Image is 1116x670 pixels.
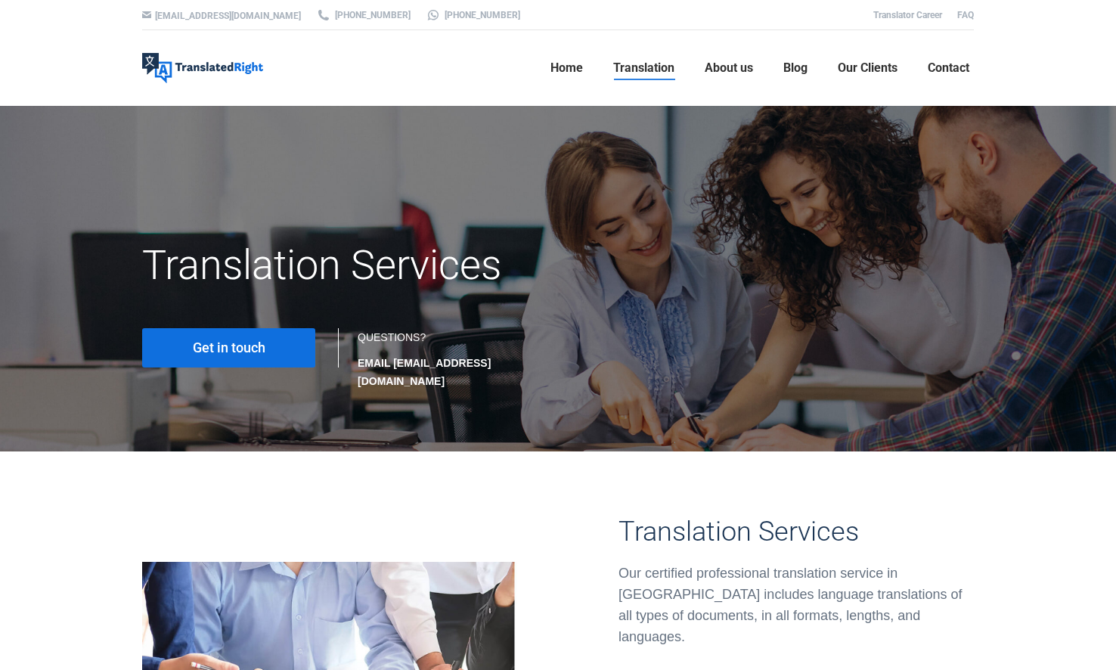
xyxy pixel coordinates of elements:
a: Translator Career [873,10,942,20]
a: FAQ [957,10,974,20]
span: Contact [928,60,969,76]
strong: EMAIL [EMAIL_ADDRESS][DOMAIN_NAME] [358,357,491,387]
span: Translation [613,60,674,76]
a: Home [546,44,587,92]
span: Our Clients [838,60,897,76]
a: Contact [923,44,974,92]
span: Home [550,60,583,76]
a: [PHONE_NUMBER] [426,8,520,22]
div: QUESTIONS? [358,328,543,390]
h1: Translation Services [142,240,689,290]
a: [EMAIL_ADDRESS][DOMAIN_NAME] [155,11,301,21]
h3: Translation Services [618,516,974,547]
a: Our Clients [833,44,902,92]
span: Blog [783,60,808,76]
span: About us [705,60,753,76]
div: Our certified professional translation service in [GEOGRAPHIC_DATA] includes language translation... [618,563,974,647]
a: About us [700,44,758,92]
a: Blog [779,44,812,92]
a: Get in touch [142,328,315,368]
img: Translated Right [142,53,263,83]
span: Get in touch [193,340,265,355]
a: Translation [609,44,679,92]
a: [PHONE_NUMBER] [316,8,411,22]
